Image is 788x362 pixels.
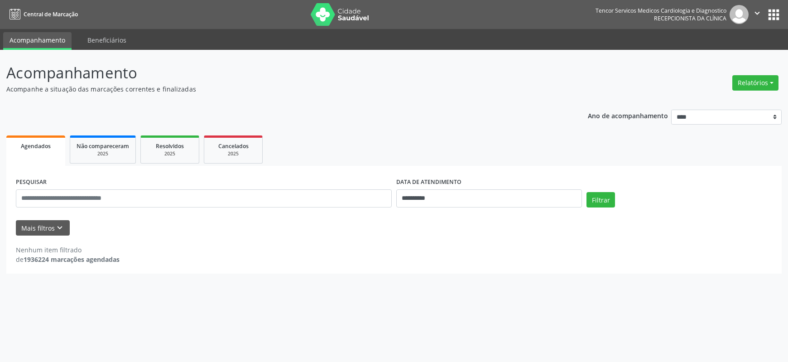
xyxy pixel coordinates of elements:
[752,8,762,18] i: 
[55,223,65,233] i: keyboard_arrow_down
[77,142,129,150] span: Não compareceram
[766,7,782,23] button: apps
[24,10,78,18] span: Central de Marcação
[596,7,726,14] div: Tencor Servicos Medicos Cardiologia e Diagnostico
[147,150,192,157] div: 2025
[81,32,133,48] a: Beneficiários
[396,175,461,189] label: DATA DE ATENDIMENTO
[218,142,249,150] span: Cancelados
[6,7,78,22] a: Central de Marcação
[749,5,766,24] button: 
[3,32,72,50] a: Acompanhamento
[6,62,549,84] p: Acompanhamento
[654,14,726,22] span: Recepcionista da clínica
[211,150,256,157] div: 2025
[730,5,749,24] img: img
[156,142,184,150] span: Resolvidos
[16,255,120,264] div: de
[77,150,129,157] div: 2025
[16,220,70,236] button: Mais filtroskeyboard_arrow_down
[21,142,51,150] span: Agendados
[24,255,120,264] strong: 1936224 marcações agendadas
[586,192,615,208] button: Filtrar
[588,110,668,121] p: Ano de acompanhamento
[16,245,120,255] div: Nenhum item filtrado
[16,175,47,189] label: PESQUISAR
[732,75,778,91] button: Relatórios
[6,84,549,94] p: Acompanhe a situação das marcações correntes e finalizadas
